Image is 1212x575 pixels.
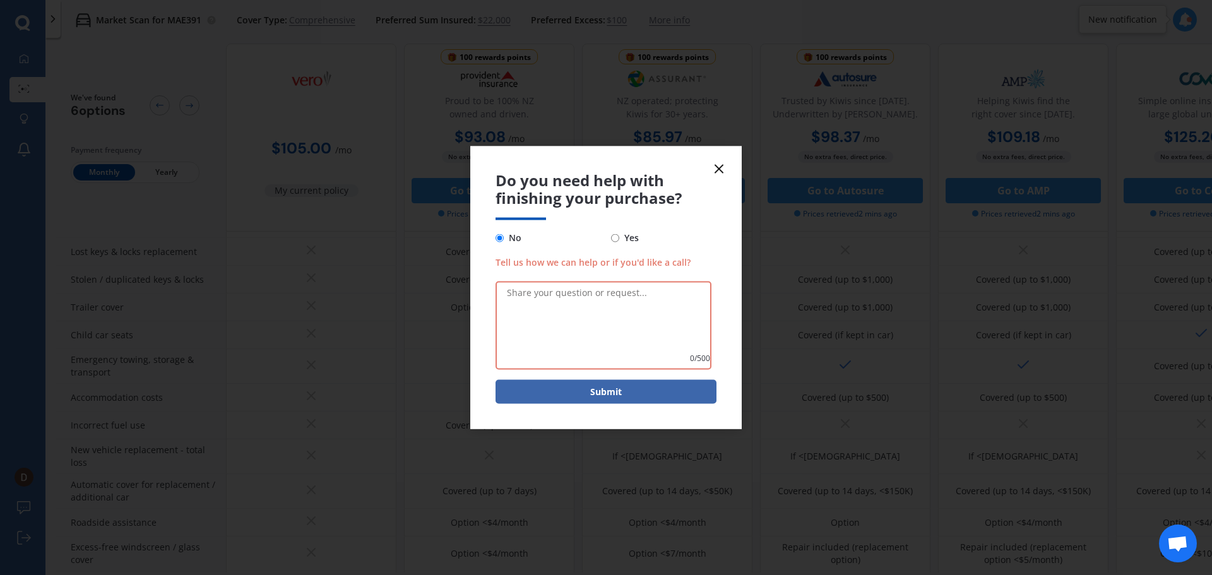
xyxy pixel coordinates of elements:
a: Open chat [1159,525,1197,562]
span: Do you need help with finishing your purchase? [496,171,716,208]
span: Tell us how we can help or if you'd like a call? [496,256,691,268]
span: Yes [619,230,639,246]
span: 0 / 500 [690,352,710,365]
input: Yes [611,234,619,242]
span: No [504,230,521,246]
input: No [496,234,504,242]
button: Submit [496,380,716,404]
